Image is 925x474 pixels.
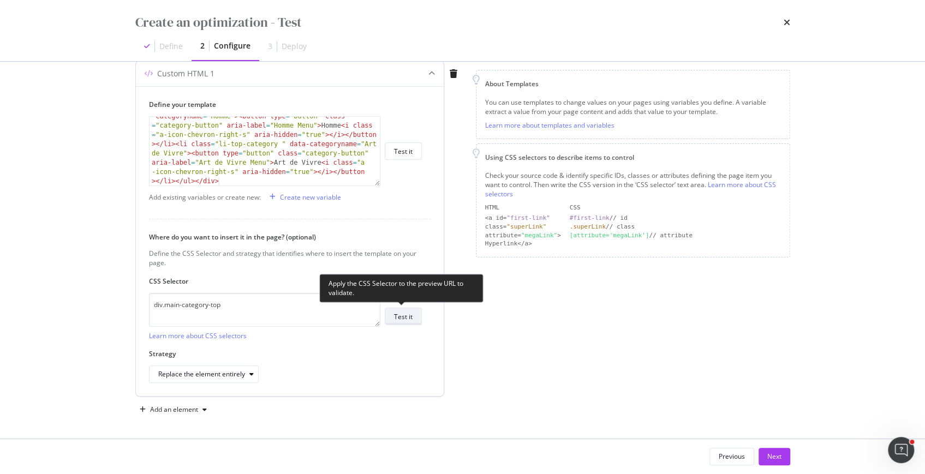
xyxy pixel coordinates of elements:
[570,214,781,223] div: // id
[149,293,380,327] textarea: div.main-category-top
[485,223,561,231] div: class=
[784,13,790,32] div: times
[570,223,606,230] div: .superLink
[135,13,302,32] div: Create an optimization - Test
[150,406,198,413] div: Add an element
[485,180,776,199] a: Learn more about CSS selectors
[759,448,790,465] button: Next
[485,214,561,223] div: <a id=
[200,40,205,51] div: 2
[485,203,561,212] div: HTML
[265,188,341,206] button: Create new variable
[268,41,272,52] div: 3
[521,232,557,239] div: "megaLink"
[888,437,914,463] iframe: Intercom live chat
[149,331,247,340] a: Learn more about CSS selectors
[149,277,422,286] label: CSS Selector
[385,142,422,160] button: Test it
[485,79,781,88] div: About Templates
[149,365,259,383] button: Replace the element entirely
[394,147,413,156] div: Test it
[149,100,422,109] label: Define your template
[570,232,649,239] div: [attribute='megaLink']
[135,401,211,418] button: Add an element
[319,274,483,302] div: Apply the CSS Selector to the preview URL to validate.
[506,223,546,230] div: "superLink"
[485,171,781,199] div: Check your source code & identify specific IDs, classes or attributes defining the page item you ...
[719,452,745,461] div: Previous
[149,349,422,358] label: Strategy
[394,312,413,321] div: Test it
[385,308,422,325] button: Test it
[149,232,422,242] label: Where do you want to insert it in the page? (optional)
[570,203,781,212] div: CSS
[485,98,781,116] div: You can use templates to change values on your pages using variables you define. A variable extra...
[506,214,550,221] div: "first-link"
[158,371,245,377] div: Replace the element entirely
[767,452,781,461] div: Next
[159,41,183,52] div: Define
[157,68,214,79] div: Custom HTML 1
[485,121,614,130] a: Learn more about templates and variables
[709,448,754,465] button: Previous
[570,214,610,221] div: #first-link
[149,193,261,202] div: Add existing variables or create new:
[570,231,781,240] div: // attribute
[485,231,561,240] div: attribute= >
[214,40,250,51] div: Configure
[570,223,781,231] div: // class
[149,249,422,267] div: Define the CSS Selector and strategy that identifies where to insert the template on your page.
[282,41,307,52] div: Deploy
[485,239,561,248] div: Hyperlink</a>
[485,153,781,162] div: Using CSS selectors to describe items to control
[280,193,341,202] div: Create new variable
